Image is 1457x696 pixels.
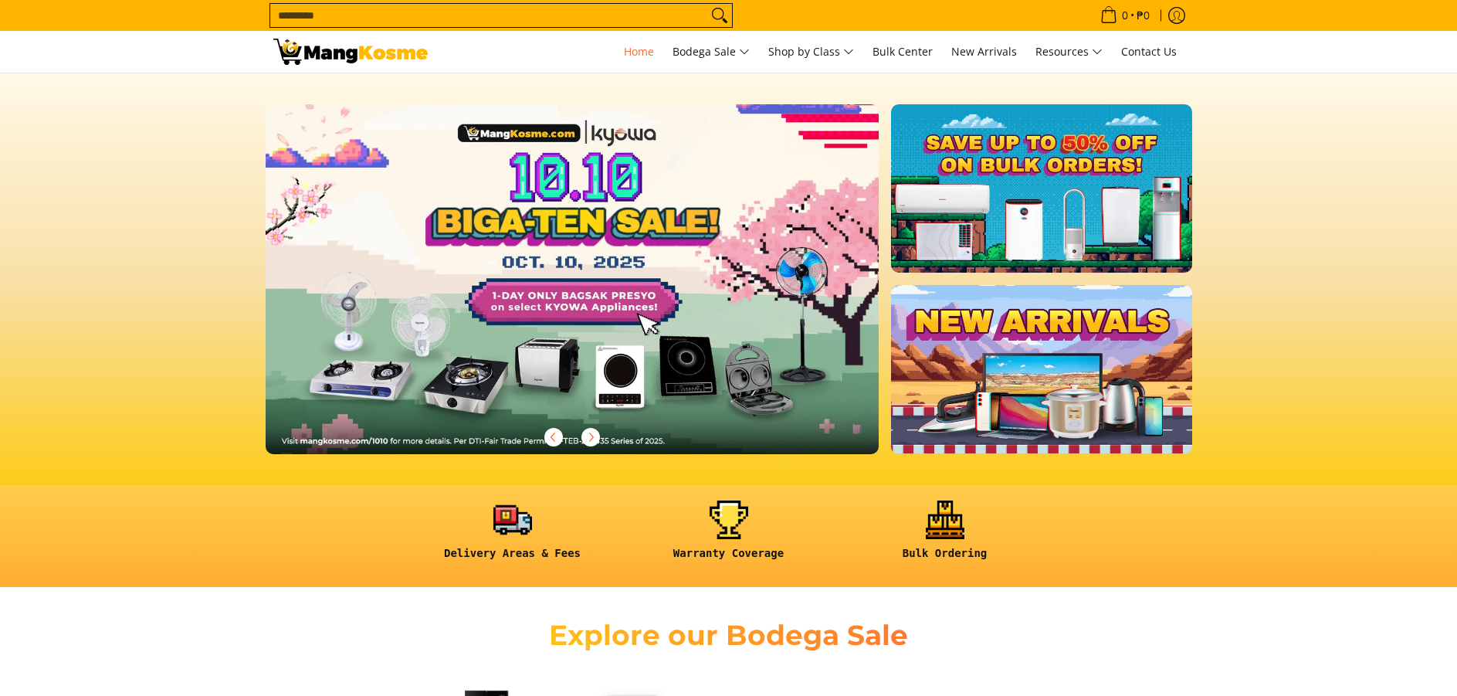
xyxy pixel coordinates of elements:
button: Next [574,420,608,454]
span: Resources [1035,42,1103,62]
nav: Main Menu [443,31,1184,73]
span: ₱0 [1134,10,1152,21]
span: Contact Us [1121,44,1177,59]
button: Search [707,4,732,27]
a: Bulk Center [865,31,940,73]
a: Resources [1028,31,1110,73]
a: <h6><strong>Bulk Ordering</strong></h6> [845,501,1045,572]
a: Shop by Class [761,31,862,73]
a: Contact Us [1113,31,1184,73]
span: Shop by Class [768,42,854,62]
h2: Explore our Bodega Sale [505,618,953,653]
span: Bulk Center [873,44,933,59]
span: New Arrivals [951,44,1017,59]
span: Bodega Sale [673,42,750,62]
a: <h6><strong>Warranty Coverage</strong></h6> [629,501,829,572]
a: Home [616,31,662,73]
span: 0 [1120,10,1130,21]
a: Bodega Sale [665,31,757,73]
a: More [266,104,929,479]
img: Mang Kosme: Your Home Appliances Warehouse Sale Partner! [273,39,428,65]
a: <h6><strong>Delivery Areas & Fees</strong></h6> [412,501,613,572]
a: New Arrivals [944,31,1025,73]
span: Home [624,44,654,59]
button: Previous [537,420,571,454]
span: • [1096,7,1154,24]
